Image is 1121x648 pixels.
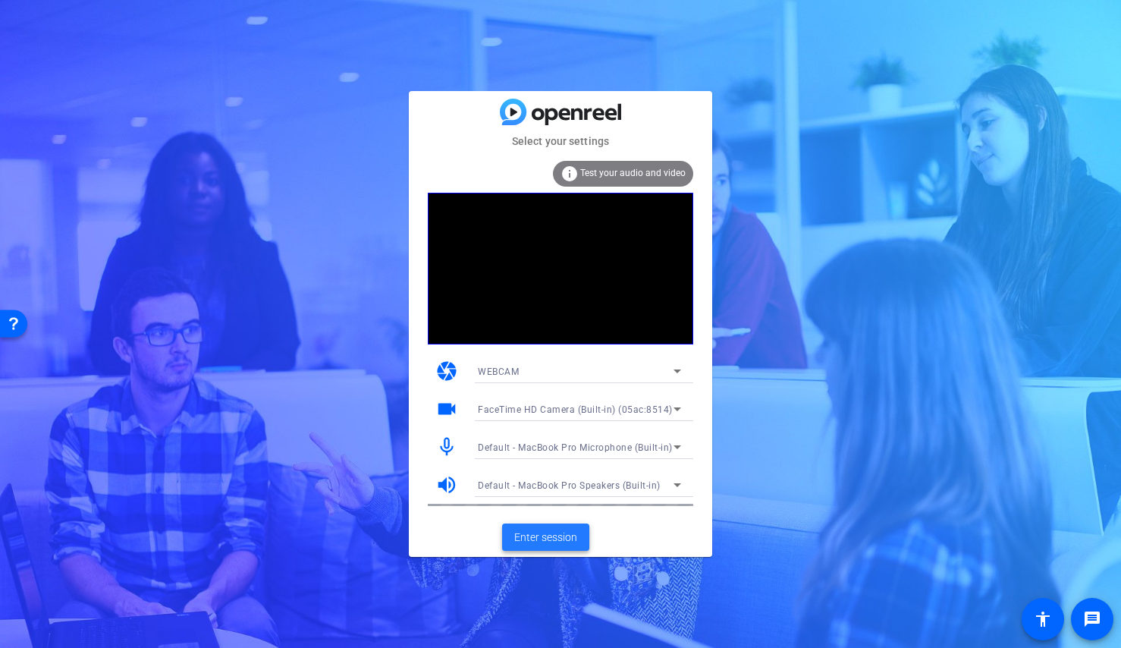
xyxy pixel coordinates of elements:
mat-icon: message [1083,610,1101,628]
span: Default - MacBook Pro Microphone (Built-in) [478,442,673,453]
mat-icon: volume_up [435,473,458,496]
span: FaceTime HD Camera (Built-in) (05ac:8514) [478,404,673,415]
mat-card-subtitle: Select your settings [409,133,712,149]
span: Test your audio and video [580,168,686,178]
mat-icon: accessibility [1034,610,1052,628]
img: blue-gradient.svg [500,99,621,125]
mat-icon: videocam [435,398,458,420]
mat-icon: info [560,165,579,183]
span: Default - MacBook Pro Speakers (Built-in) [478,480,661,491]
mat-icon: mic_none [435,436,458,458]
button: Enter session [502,524,589,551]
span: Enter session [514,530,577,546]
mat-icon: camera [435,360,458,382]
span: WEBCAM [478,366,519,377]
